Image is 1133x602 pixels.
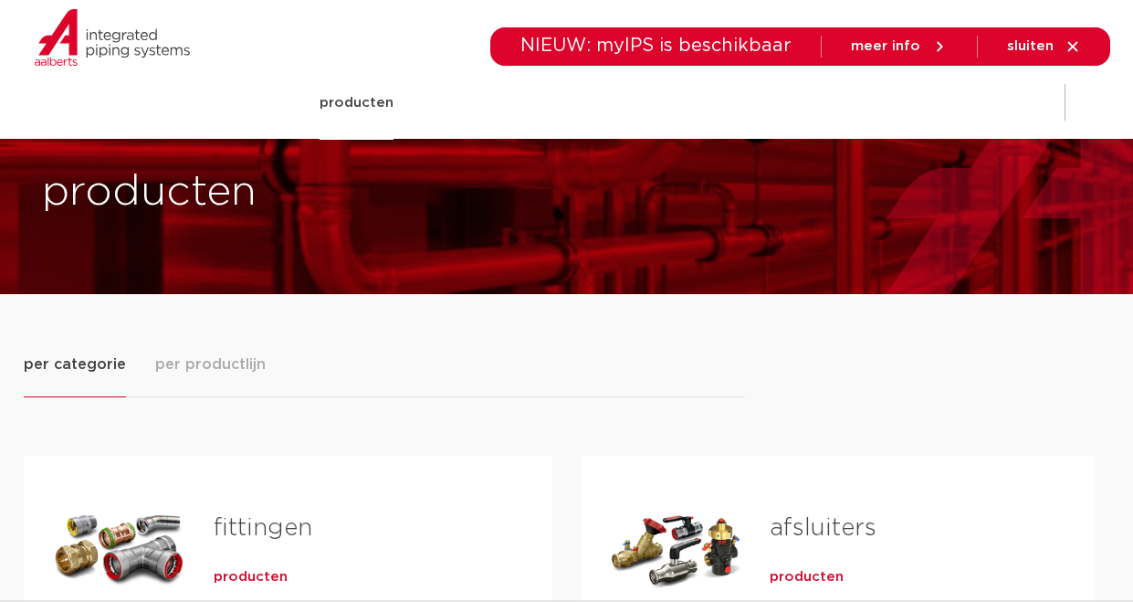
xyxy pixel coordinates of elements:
span: meer info [851,39,920,53]
span: NIEUW: myIPS is beschikbaar [520,37,792,55]
a: sluiten [1007,38,1081,55]
span: per categorie [24,354,126,375]
span: sluiten [1007,39,1054,53]
a: downloads [657,66,735,140]
a: fittingen [214,516,312,540]
a: producten [214,568,288,586]
a: toepassingen [525,66,621,140]
a: afsluiters [770,516,876,540]
a: over ons [866,66,929,140]
a: markten [430,66,488,140]
h1: producten [42,164,558,222]
div: my IPS [1021,60,1039,145]
nav: Menu [320,66,929,140]
a: services [771,66,830,140]
span: per productlijn [155,354,266,375]
a: producten [770,568,844,586]
a: producten [320,66,393,140]
a: meer info [851,38,948,55]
